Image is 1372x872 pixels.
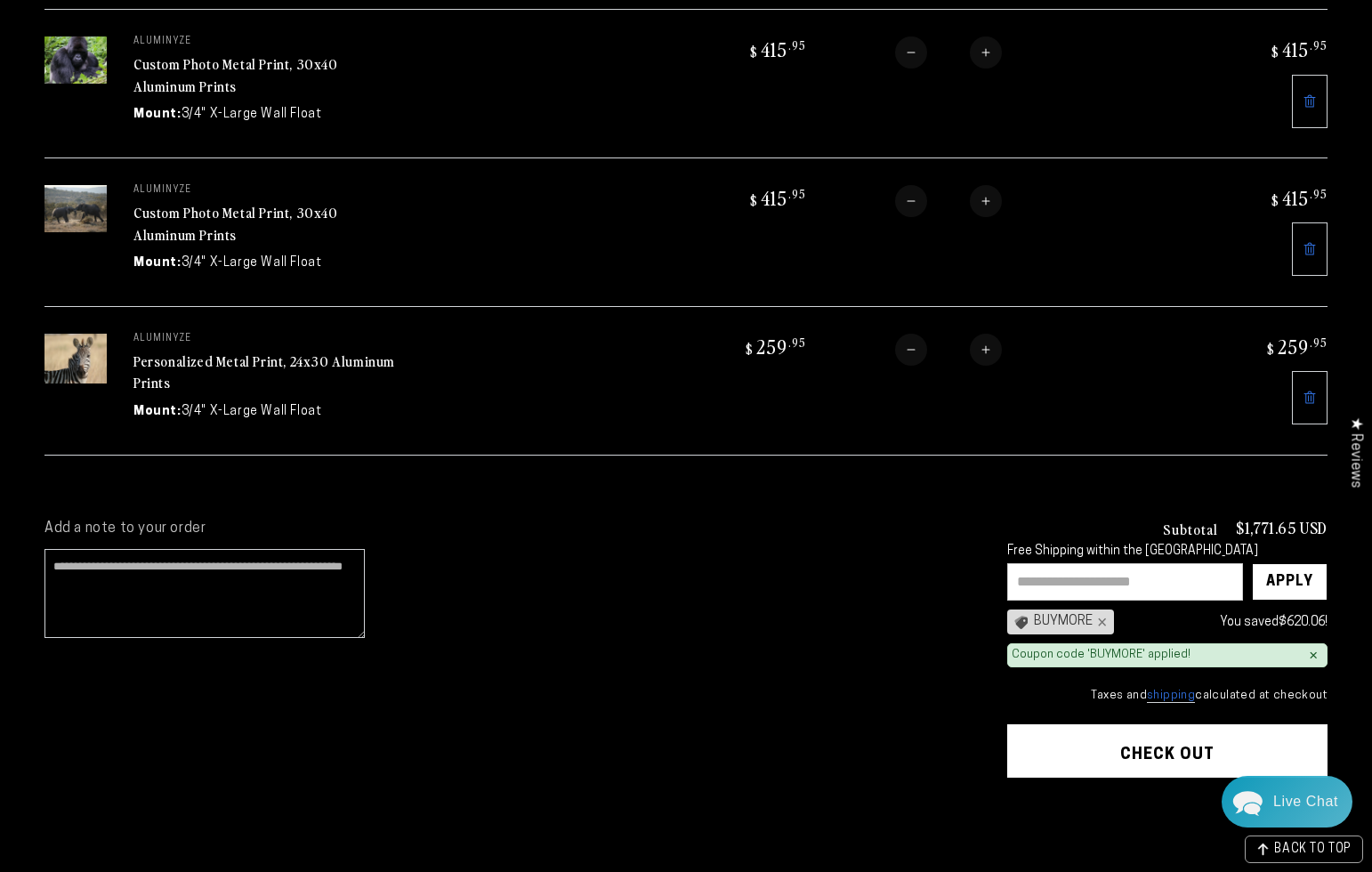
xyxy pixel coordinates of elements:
[788,37,806,52] sup: .95
[743,334,806,359] bdi: 259
[746,340,754,358] span: $
[750,191,758,209] span: $
[133,185,400,196] p: aluminyze
[1292,222,1328,276] a: Remove 30"x40" Rectangle White Glossy Aluminyzed Photo
[1292,371,1328,424] a: Remove 24"x30" Rectangle White Glossy Aluminyzed Photo
[133,202,338,245] a: Custom Photo Metal Print, 30x40 Aluminum Prints
[44,334,107,384] img: 24"x30" Rectangle White Glossy Aluminyzed Photo
[1271,43,1279,61] span: $
[1222,776,1352,828] div: Chat widget toggle
[1147,690,1195,703] a: shipping
[133,53,338,96] a: Custom Photo Metal Print, 30x40 Aluminum Prints
[927,334,970,366] input: Quantity for Personalized Metal Print, 24x30 Aluminum Prints
[133,105,182,124] dt: Mount:
[182,254,322,272] dd: 3/4" X-Large Wall Float
[1266,564,1313,600] div: Apply
[788,335,806,350] sup: .95
[182,105,322,124] dd: 3/4" X-Large Wall Float
[1093,615,1107,629] div: ×
[1274,844,1352,856] span: BACK TO TOP
[1007,610,1114,634] div: BUYMORE
[927,36,970,69] input: Quantity for Custom Photo Metal Print, 30x40 Aluminum Prints
[1271,191,1279,209] span: $
[750,43,758,61] span: $
[788,186,806,201] sup: .95
[133,402,182,421] dt: Mount:
[133,334,400,344] p: aluminyze
[1310,37,1328,52] sup: .95
[1310,186,1328,201] sup: .95
[1267,340,1275,358] span: $
[44,36,107,84] img: 30"x40" Rectangle White Glossy Aluminyzed Photo
[133,36,400,47] p: aluminyze
[1269,185,1328,210] bdi: 415
[44,185,107,232] img: 30"x40" Rectangle White Glossy Aluminyzed Photo
[1273,776,1338,828] div: Contact Us Directly
[1279,616,1325,629] span: $620.06
[747,185,806,210] bdi: 415
[1123,611,1328,634] div: You saved !
[44,520,972,538] label: Add a note to your order
[1338,403,1372,502] div: Click to open Judge.me floating reviews tab
[1163,521,1218,536] h3: Subtotal
[1310,335,1328,350] sup: .95
[1236,520,1328,536] p: $1,771.65 USD
[133,254,182,272] dt: Mount:
[747,36,806,61] bdi: 415
[1007,724,1328,778] button: Check out
[1309,649,1318,663] div: ×
[1007,812,1328,852] iframe: PayPal-paypal
[1264,334,1328,359] bdi: 259
[182,402,322,421] dd: 3/4" X-Large Wall Float
[927,185,970,217] input: Quantity for Custom Photo Metal Print, 30x40 Aluminum Prints
[133,351,395,393] a: Personalized Metal Print, 24x30 Aluminum Prints
[1007,687,1328,705] small: Taxes and calculated at checkout
[1012,648,1190,663] div: Coupon code 'BUYMORE' applied!
[1269,36,1328,61] bdi: 415
[1007,545,1328,560] div: Free Shipping within the [GEOGRAPHIC_DATA]
[1292,75,1328,128] a: Remove 30"x40" Rectangle White Glossy Aluminyzed Photo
